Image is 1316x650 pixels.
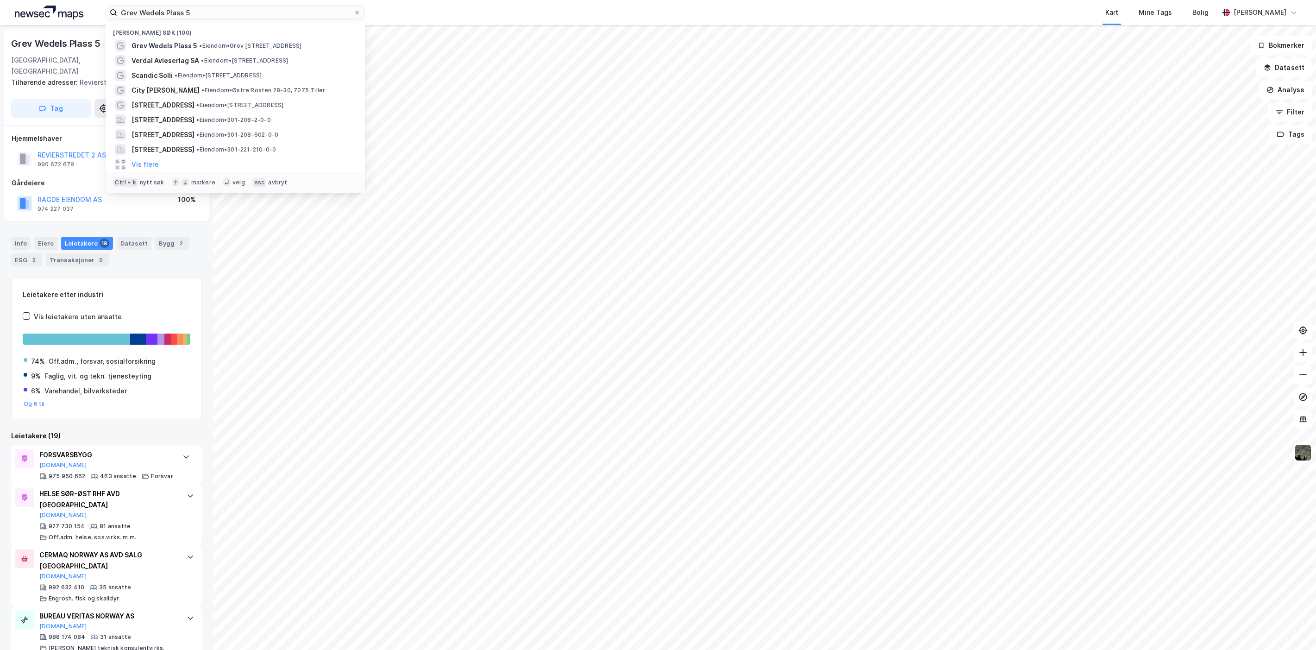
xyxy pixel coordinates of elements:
[49,473,85,480] div: 975 950 662
[34,237,57,250] div: Eiere
[49,534,136,541] div: Off.adm. helse, sos.virks. m.m.
[175,72,262,79] span: Eiendom • [STREET_ADDRESS]
[176,239,186,248] div: 2
[196,131,278,139] span: Eiendom • 301-208-602-0-0
[38,205,74,213] div: 974 227 037
[201,57,204,64] span: •
[132,55,199,66] span: Verdal Avløserlag SA
[1250,36,1312,55] button: Bokmerker
[11,253,42,266] div: ESG
[100,239,109,248] div: 19
[132,144,194,155] span: [STREET_ADDRESS]
[132,129,194,140] span: [STREET_ADDRESS]
[49,595,119,602] div: Engrosh. fisk og skalldyr
[39,611,177,622] div: BUREAU VERITAS NORWAY AS
[96,255,106,265] div: 9
[29,255,38,265] div: 3
[191,179,215,186] div: markere
[196,131,199,138] span: •
[39,461,87,469] button: [DOMAIN_NAME]
[99,584,131,591] div: 35 ansatte
[24,400,45,408] button: Og 6 til
[232,179,245,186] div: velg
[201,57,288,64] span: Eiendom • [STREET_ADDRESS]
[132,159,159,170] button: Vis flere
[178,194,196,205] div: 100%
[1268,103,1312,121] button: Filter
[31,356,45,367] div: 74%
[11,99,91,118] button: Tag
[1192,7,1209,18] div: Bolig
[1256,58,1312,77] button: Datasett
[175,72,177,79] span: •
[39,573,87,580] button: [DOMAIN_NAME]
[11,36,102,51] div: Grev Wedels Plass 5
[49,584,84,591] div: 992 632 410
[1269,125,1312,144] button: Tags
[100,523,131,530] div: 81 ansatte
[31,371,41,382] div: 9%
[39,511,87,519] button: [DOMAIN_NAME]
[11,237,31,250] div: Info
[196,116,199,123] span: •
[196,101,199,108] span: •
[39,549,177,572] div: CERMAQ NORWAY AS AVD SALG [GEOGRAPHIC_DATA]
[23,289,190,300] div: Leietakere etter industri
[12,133,201,144] div: Hjemmelshaver
[151,473,173,480] div: Forsvar
[252,178,267,187] div: esc
[132,100,194,111] span: [STREET_ADDRESS]
[268,179,287,186] div: avbryt
[49,523,85,530] div: 927 730 154
[100,473,136,480] div: 463 ansatte
[199,42,301,50] span: Eiendom • Grev [STREET_ADDRESS]
[11,77,194,88] div: Revierstredet 2
[31,385,41,397] div: 6%
[140,179,164,186] div: nytt søk
[132,70,173,81] span: Scandic Solli
[34,311,122,322] div: Vis leietakere uten ansatte
[1234,7,1286,18] div: [PERSON_NAME]
[1294,444,1312,461] img: 9k=
[196,146,199,153] span: •
[100,633,131,641] div: 31 ansatte
[39,623,87,630] button: [DOMAIN_NAME]
[117,6,353,19] input: Søk på adresse, matrikkel, gårdeiere, leietakere eller personer
[38,161,74,168] div: 990 672 679
[44,385,127,397] div: Varehandel, bilverksteder
[39,488,177,511] div: HELSE SØR-ØST RHF AVD [GEOGRAPHIC_DATA]
[1139,7,1172,18] div: Mine Tags
[1105,7,1118,18] div: Kart
[49,356,156,367] div: Off.adm., forsvar, sosialforsikring
[106,22,365,38] div: [PERSON_NAME] søk (100)
[46,253,109,266] div: Transaksjoner
[117,237,151,250] div: Datasett
[132,40,197,51] span: Grev Wedels Plass 5
[155,237,189,250] div: Bygg
[11,55,124,77] div: [GEOGRAPHIC_DATA], [GEOGRAPHIC_DATA]
[39,449,173,461] div: FORSVARSBYGG
[201,87,325,94] span: Eiendom • Østre Rosten 28-30, 7075 Tiller
[11,430,202,442] div: Leietakere (19)
[132,85,200,96] span: City [PERSON_NAME]
[44,371,151,382] div: Faglig, vit. og tekn. tjenesteyting
[196,101,283,109] span: Eiendom • [STREET_ADDRESS]
[132,114,194,126] span: [STREET_ADDRESS]
[61,237,113,250] div: Leietakere
[15,6,83,19] img: logo.a4113a55bc3d86da70a041830d287a7e.svg
[1270,606,1316,650] iframe: Chat Widget
[196,116,270,124] span: Eiendom • 301-208-2-0-0
[201,87,204,94] span: •
[1259,81,1312,99] button: Analyse
[49,633,85,641] div: 988 174 084
[199,42,202,49] span: •
[113,178,138,187] div: Ctrl + k
[11,78,80,86] span: Tilhørende adresser:
[196,146,276,153] span: Eiendom • 301-221-210-0-0
[12,177,201,189] div: Gårdeiere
